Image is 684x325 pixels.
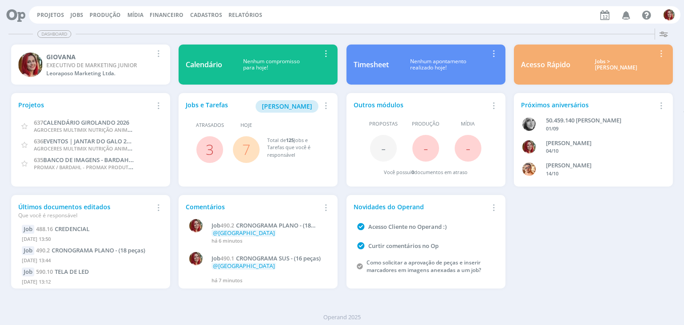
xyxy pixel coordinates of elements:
div: [DATE] 13:12 [22,276,159,289]
span: AGROCERES MULTIMIX NUTRIÇÃO ANIMAL LTDA. [34,144,148,152]
span: 490.2 [220,222,234,229]
span: @[GEOGRAPHIC_DATA] [213,229,275,237]
div: Job [22,268,34,276]
img: G [189,252,203,265]
span: 637 [34,118,43,126]
div: Job [22,225,34,234]
button: G [663,7,675,23]
img: J [522,118,536,131]
button: Produção [87,12,123,19]
a: [PERSON_NAME] [256,102,318,110]
span: CREDENCIAL [55,225,90,233]
a: Acesso Cliente no Operand :) [368,223,447,231]
button: Jobs [68,12,86,19]
span: TELA DE LED [55,268,89,276]
span: EVENTOS | JANTAR DO GALO 2025 [43,137,136,145]
span: 636 [34,137,43,145]
div: Comentários [186,202,320,211]
span: Hoje [240,122,252,129]
a: Projetos [37,11,64,19]
div: Novidades do Operand [354,202,488,211]
span: 04/10 [546,147,558,154]
button: Projetos [34,12,67,19]
div: Acesso Rápido [521,59,570,70]
span: 0 [411,169,414,175]
span: BANCO DE IMAGENS - BARDAHL - 2025 [43,155,149,164]
div: [DATE] 13:50 [22,234,159,247]
div: GIOVANA [46,52,153,61]
span: há 7 minutos [212,277,242,284]
a: Produção [90,11,121,19]
span: CRONOGRAMA PLANO - (18 peças) [212,221,311,236]
div: Jobs e Tarefas [186,100,320,113]
span: 590.10 [36,268,53,276]
span: AGROCERES MULTIMIX NUTRIÇÃO ANIMAL LTDA. [34,125,148,134]
a: Jobs [70,11,83,19]
span: 14/10 [546,170,558,177]
div: VICTOR MIRON COUTO [546,161,655,170]
span: [PERSON_NAME] [262,102,312,110]
div: Calendário [186,59,222,70]
button: Financeiro [147,12,186,19]
span: - [381,138,386,158]
a: 490.2CRONOGRAMA PLANO - (18 peças) [36,246,145,254]
div: Projetos [18,100,153,110]
button: Relatórios [226,12,265,19]
button: Mídia [125,12,146,19]
div: Job [22,246,34,255]
span: Cadastros [190,11,222,19]
img: G [189,219,203,232]
div: Jobs > [PERSON_NAME] [577,58,655,71]
a: Como solicitar a aprovação de peças e inserir marcadores em imagens anexadas a um job? [366,259,481,274]
a: 636EVENTOS | JANTAR DO GALO 2025 [34,137,136,145]
div: Nenhum apontamento realizado hoje! [389,58,488,71]
a: TimesheetNenhum apontamentorealizado hoje! [346,45,505,85]
a: GGIOVANAEXECUTIVO DE MARKETING JUNIORLeoraposo Marketing Ltda. [11,45,170,85]
span: Atrasados [196,122,224,129]
span: 635 [34,156,43,164]
div: Leoraposo Marketing Ltda. [46,69,153,77]
div: EXECUTIVO DE MARKETING JUNIOR [46,61,153,69]
a: Relatórios [228,11,262,19]
span: - [466,138,470,158]
div: Últimos documentos editados [18,202,153,219]
span: 125 [286,137,294,143]
a: 488.16CREDENCIAL [36,225,90,233]
span: Mídia [461,120,475,128]
a: 637CALENDÁRIO GIROLANDO 2026 [34,118,129,126]
a: 590.10TELA DE LED [36,268,89,276]
a: Job490.1CRONOGRAMA SUS - (16 peças) [212,255,326,262]
span: Dashboard [37,30,71,38]
span: - [423,138,428,158]
div: Nenhum compromisso para hoje! [222,58,320,71]
span: CRONOGRAMA PLANO - (18 peças) [52,246,145,254]
div: Próximos aniversários [521,100,655,110]
span: @[GEOGRAPHIC_DATA] [213,262,275,270]
div: Total de Jobs e Tarefas que você é responsável [267,137,322,159]
span: CRONOGRAMA SUS - (16 peças) [236,254,321,262]
a: 635BANCO DE IMAGENS - BARDAHL - 2025 [34,155,149,164]
span: CALENDÁRIO GIROLANDO 2026 [43,118,129,126]
div: Você possui documentos em atraso [384,169,468,176]
div: Outros módulos [354,100,488,110]
button: Cadastros [187,12,225,19]
span: Propostas [369,120,398,128]
img: G [664,9,675,20]
a: Job490.2CRONOGRAMA PLANO - (18 peças) [212,222,326,229]
a: Curtir comentários no Op [368,242,439,250]
span: 488.16 [36,225,53,233]
div: 50.459.140 JANAÍNA LUNA FERRO [546,116,655,125]
span: 490.2 [36,247,50,254]
img: G [522,140,536,154]
span: 01/09 [546,125,558,132]
img: G [18,53,43,77]
span: Produção [412,120,440,128]
a: 7 [242,140,250,159]
button: [PERSON_NAME] [256,100,318,113]
span: 490.1 [220,255,234,262]
div: Timesheet [354,59,389,70]
a: Mídia [127,11,143,19]
span: há 6 minutos [212,237,242,244]
a: 3 [206,140,214,159]
div: Que você é responsável [18,211,153,219]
